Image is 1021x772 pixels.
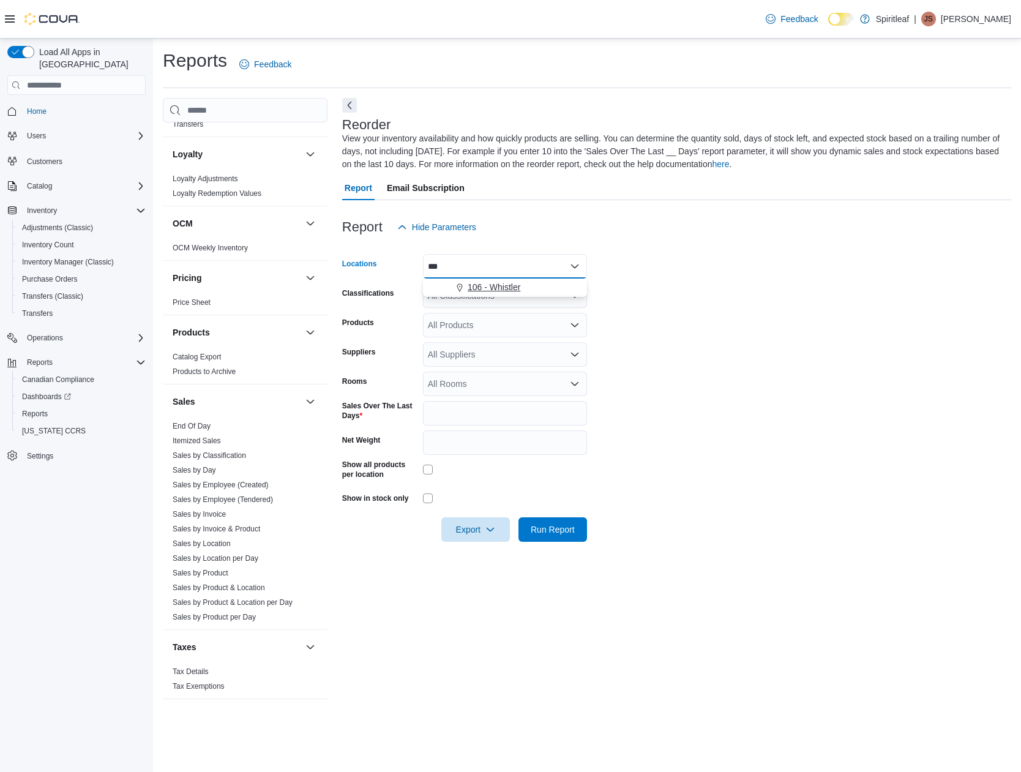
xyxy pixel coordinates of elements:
button: OCM [173,217,301,230]
button: Hide Parameters [392,215,481,239]
span: Transfers [22,309,53,318]
button: Open list of options [570,379,580,389]
span: Inventory Manager (Classic) [17,255,146,269]
span: Feedback [780,13,818,25]
div: Jackie S [921,12,936,26]
a: [US_STATE] CCRS [17,424,91,438]
a: Sales by Location per Day [173,554,258,563]
label: Show all products per location [342,460,418,479]
button: Sales [173,395,301,408]
a: Dashboards [17,389,76,404]
p: [PERSON_NAME] [941,12,1011,26]
button: Home [2,102,151,120]
button: Reports [22,355,58,370]
button: Taxes [173,641,301,653]
button: Purchase Orders [12,271,151,288]
div: Taxes [163,664,327,699]
span: Report [345,176,372,200]
span: Sales by Product [173,568,228,578]
a: Settings [22,449,58,463]
h3: Report [342,220,383,234]
button: Customers [2,152,151,170]
button: Reports [12,405,151,422]
span: Sales by Classification [173,451,246,460]
span: Reports [22,409,48,419]
span: Feedback [254,58,291,70]
a: Canadian Compliance [17,372,99,387]
a: Itemized Sales [173,437,221,445]
span: Reports [17,407,146,421]
a: Inventory Count [17,238,79,252]
h3: Reorder [342,118,391,132]
span: Purchase Orders [17,272,146,287]
span: 106 - Whistler [468,281,520,293]
a: Transfers (Classic) [17,289,88,304]
label: Show in stock only [342,493,409,503]
span: Transfers [173,119,203,129]
span: Customers [22,153,146,168]
button: Adjustments (Classic) [12,219,151,236]
a: Sales by Day [173,466,216,474]
button: Transfers [12,305,151,322]
a: Sales by Employee (Created) [173,481,269,489]
a: Customers [22,154,67,169]
input: Dark Mode [828,13,854,26]
button: Sales [303,394,318,409]
label: Products [342,318,374,328]
a: Inventory Manager (Classic) [17,255,119,269]
span: Reports [22,355,146,370]
button: Pricing [303,271,318,285]
span: Sales by Location [173,539,231,549]
button: Settings [2,447,151,465]
button: Products [303,325,318,340]
a: Transfers [173,120,203,129]
h3: OCM [173,217,193,230]
button: 106 - Whistler [423,279,587,296]
span: Purchase Orders [22,274,78,284]
span: Sales by Invoice [173,509,226,519]
button: Open list of options [570,320,580,330]
span: Transfers [17,306,146,321]
span: Adjustments (Classic) [17,220,146,235]
span: Dashboards [17,389,146,404]
span: Email Subscription [387,176,465,200]
a: Loyalty Adjustments [173,174,238,183]
nav: Complex example [7,97,146,497]
a: Sales by Product [173,569,228,577]
span: Catalog Export [173,352,221,362]
a: Home [22,104,51,119]
span: Canadian Compliance [22,375,94,384]
a: Tax Exemptions [173,682,225,691]
span: Transfers (Classic) [22,291,83,301]
p: | [914,12,916,26]
span: Catalog [27,181,52,191]
span: [US_STATE] CCRS [22,426,86,436]
span: Settings [27,451,53,461]
span: Hide Parameters [412,221,476,233]
span: Loyalty Adjustments [173,174,238,184]
button: Users [22,129,51,143]
a: Sales by Product & Location [173,583,265,592]
a: Transfers [17,306,58,321]
a: Catalog Export [173,353,221,361]
a: Feedback [761,7,823,31]
span: OCM Weekly Inventory [173,243,248,253]
img: Cova [24,13,80,25]
h3: Sales [173,395,195,408]
button: Open list of options [570,350,580,359]
button: Loyalty [173,148,301,160]
span: Dashboards [22,392,71,402]
a: Loyalty Redemption Values [173,189,261,198]
span: Adjustments (Classic) [22,223,93,233]
span: Run Report [531,523,575,536]
span: Settings [22,448,146,463]
span: Home [27,107,47,116]
button: Inventory Manager (Classic) [12,253,151,271]
span: Washington CCRS [17,424,146,438]
a: Price Sheet [173,298,211,307]
a: Dashboards [12,388,151,405]
span: Inventory Count [17,238,146,252]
